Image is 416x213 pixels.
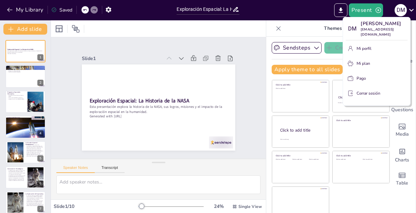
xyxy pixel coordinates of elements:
[346,23,358,35] div: d m
[361,27,408,37] p: [EMAIL_ADDRESS][DOMAIN_NAME]
[346,73,408,84] button: Pago
[357,60,370,66] p: Mi plan
[346,43,408,54] button: Mi perfil
[346,58,408,69] button: Mi plan
[361,20,408,27] p: [PERSON_NAME]
[357,75,366,81] p: Pago
[346,88,408,99] button: Cerrar sesión
[357,45,372,52] p: Mi perfil
[357,90,380,96] p: Cerrar sesión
